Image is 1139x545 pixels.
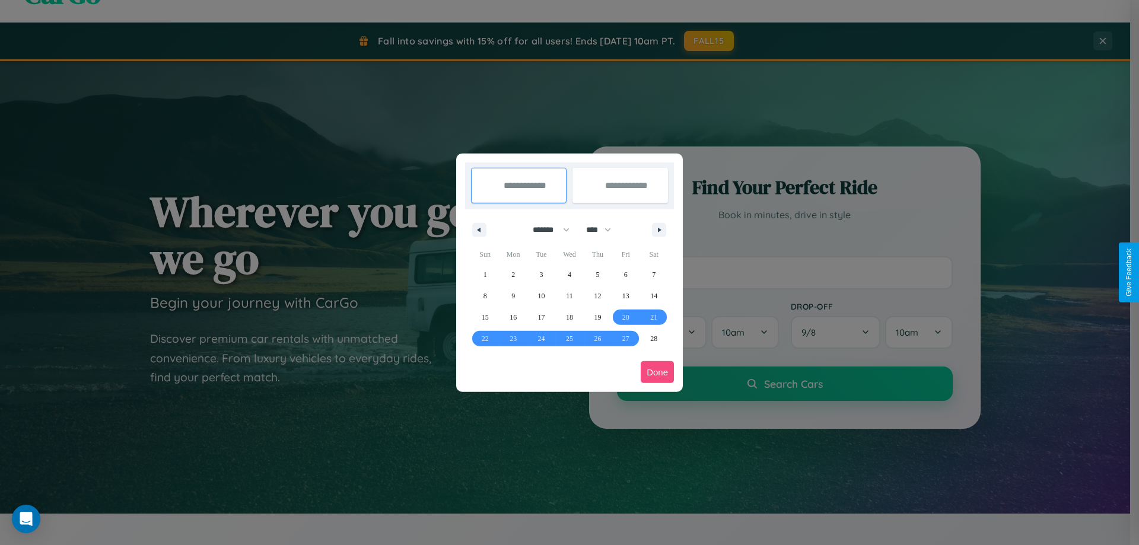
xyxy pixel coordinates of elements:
button: Done [641,361,674,383]
span: 24 [538,328,545,349]
button: 4 [555,264,583,285]
button: 21 [640,307,668,328]
span: 25 [566,328,573,349]
button: 11 [555,285,583,307]
span: 21 [650,307,657,328]
button: 14 [640,285,668,307]
span: 23 [510,328,517,349]
span: 20 [622,307,629,328]
span: 7 [652,264,656,285]
button: 5 [584,264,612,285]
button: 19 [584,307,612,328]
button: 17 [527,307,555,328]
span: Tue [527,245,555,264]
span: 10 [538,285,545,307]
span: 14 [650,285,657,307]
button: 13 [612,285,640,307]
button: 22 [471,328,499,349]
button: 18 [555,307,583,328]
span: 15 [482,307,489,328]
button: 26 [584,328,612,349]
button: 25 [555,328,583,349]
span: Fri [612,245,640,264]
span: Thu [584,245,612,264]
span: 9 [511,285,515,307]
span: 19 [594,307,601,328]
span: 26 [594,328,601,349]
span: 1 [483,264,487,285]
button: 7 [640,264,668,285]
span: 11 [566,285,573,307]
span: 17 [538,307,545,328]
span: 27 [622,328,629,349]
button: 10 [527,285,555,307]
span: 8 [483,285,487,307]
span: 6 [624,264,628,285]
button: 27 [612,328,640,349]
span: 3 [540,264,543,285]
span: 16 [510,307,517,328]
span: 5 [596,264,599,285]
button: 2 [499,264,527,285]
button: 16 [499,307,527,328]
button: 1 [471,264,499,285]
span: 18 [566,307,573,328]
div: Open Intercom Messenger [12,505,40,533]
span: Mon [499,245,527,264]
button: 15 [471,307,499,328]
span: 13 [622,285,629,307]
span: 22 [482,328,489,349]
span: 4 [568,264,571,285]
button: 24 [527,328,555,349]
button: 23 [499,328,527,349]
div: Give Feedback [1125,248,1133,297]
span: 28 [650,328,657,349]
span: Sun [471,245,499,264]
button: 12 [584,285,612,307]
span: 2 [511,264,515,285]
button: 28 [640,328,668,349]
button: 9 [499,285,527,307]
button: 20 [612,307,640,328]
button: 3 [527,264,555,285]
span: Sat [640,245,668,264]
button: 8 [471,285,499,307]
span: Wed [555,245,583,264]
span: 12 [594,285,601,307]
button: 6 [612,264,640,285]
